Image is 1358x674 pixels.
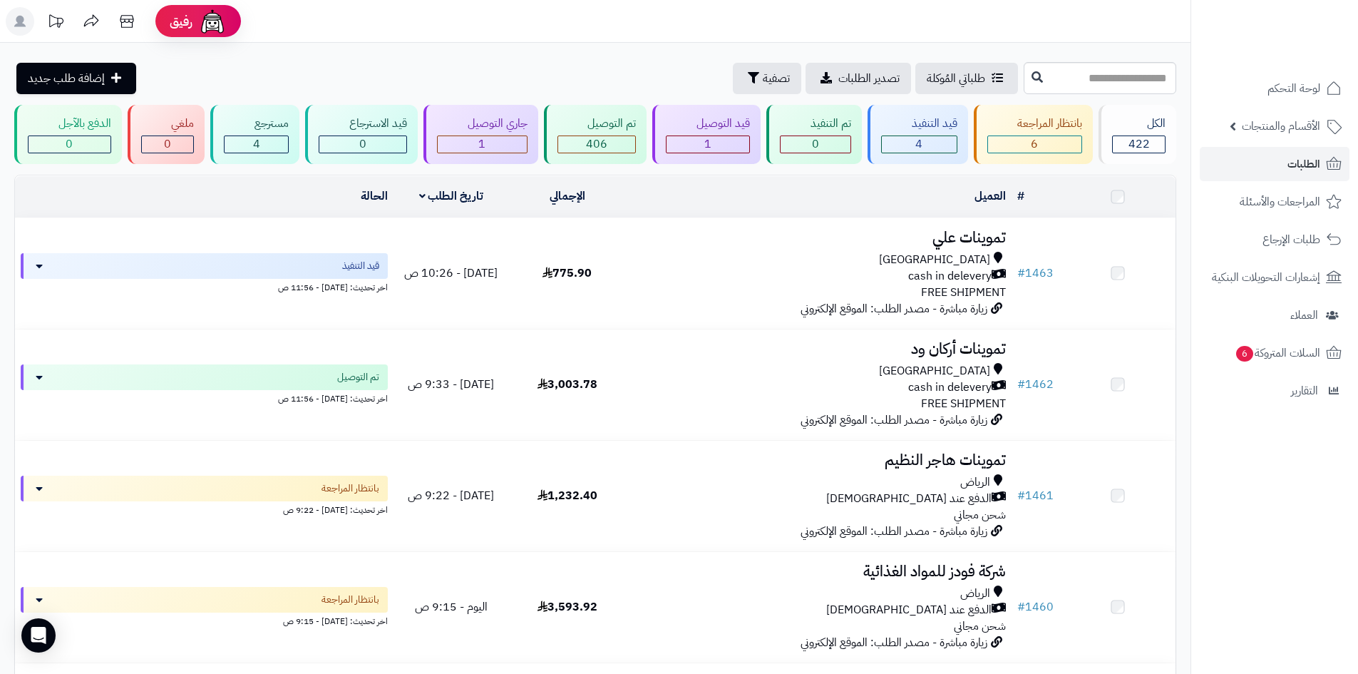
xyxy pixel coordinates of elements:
span: 6 [1236,346,1253,362]
img: ai-face.png [198,7,227,36]
span: # [1017,598,1025,616]
span: 422 [1128,136,1150,153]
span: الدفع عند [DEMOGRAPHIC_DATA] [826,491,992,507]
div: جاري التوصيل [437,116,528,132]
span: 0 [359,136,366,153]
a: #1463 [1017,265,1054,282]
a: السلات المتروكة6 [1200,336,1349,370]
span: طلباتي المُوكلة [927,70,985,87]
div: 406 [558,136,636,153]
span: السلات المتروكة [1235,343,1320,363]
a: مسترجع 4 [207,105,302,164]
span: الدفع عند [DEMOGRAPHIC_DATA] [826,602,992,618]
div: مسترجع [224,116,289,132]
span: # [1017,487,1025,504]
span: اليوم - 9:15 ص [415,598,488,616]
a: جاري التوصيل 1 [421,105,541,164]
a: الحالة [361,188,388,205]
span: 4 [253,136,260,153]
div: Open Intercom Messenger [21,618,56,653]
div: 1 [667,136,749,153]
span: المراجعات والأسئلة [1240,192,1320,212]
a: الطلبات [1200,147,1349,181]
div: ملغي [141,116,195,132]
div: 0 [319,136,406,153]
a: الإجمالي [550,188,585,205]
a: إشعارات التحويلات البنكية [1200,260,1349,295]
span: تصدير الطلبات [838,70,900,87]
div: 0 [142,136,194,153]
span: الطلبات [1287,154,1320,174]
h3: تموينات هاجر النظيم [631,452,1006,469]
span: 4 [915,136,922,153]
span: [GEOGRAPHIC_DATA] [879,363,990,379]
span: إشعارات التحويلات البنكية [1212,267,1320,287]
a: #1461 [1017,487,1054,504]
span: شحن مجاني [954,618,1006,635]
span: FREE SHIPMENT [921,284,1006,301]
div: تم التوصيل [557,116,637,132]
a: طلبات الإرجاع [1200,223,1349,257]
span: زيارة مباشرة - مصدر الطلب: الموقع الإلكتروني [801,634,987,651]
span: قيد التنفيذ [342,259,379,273]
div: قيد التوصيل [666,116,750,132]
a: قيد التوصيل 1 [649,105,763,164]
span: لوحة التحكم [1267,78,1320,98]
a: العملاء [1200,298,1349,332]
a: # [1017,188,1024,205]
span: 0 [164,136,171,153]
div: 4 [882,136,957,153]
div: اخر تحديث: [DATE] - 11:56 ص [21,279,388,294]
a: تصدير الطلبات [806,63,911,94]
div: الكل [1112,116,1166,132]
div: 4 [225,136,288,153]
span: الرياض [960,586,990,602]
div: 0 [29,136,110,153]
div: بانتظار المراجعة [987,116,1083,132]
span: [DATE] - 9:33 ص [408,376,494,393]
a: #1460 [1017,598,1054,616]
a: ملغي 0 [125,105,208,164]
span: العملاء [1290,305,1318,325]
a: قيد التنفيذ 4 [865,105,971,164]
span: 0 [812,136,819,153]
span: طلبات الإرجاع [1262,230,1320,250]
span: بانتظار المراجعة [322,593,379,607]
span: # [1017,265,1025,282]
a: تاريخ الطلب [419,188,484,205]
span: 3,003.78 [537,376,597,393]
a: #1462 [1017,376,1054,393]
a: طلباتي المُوكلة [915,63,1018,94]
a: بانتظار المراجعة 6 [971,105,1096,164]
div: 6 [988,136,1082,153]
span: الرياض [960,474,990,491]
a: العميل [974,188,1006,205]
span: تصفية [763,70,790,87]
span: إضافة طلب جديد [28,70,105,87]
a: التقارير [1200,374,1349,408]
span: cash in delevery [908,379,992,396]
div: تم التنفيذ [780,116,851,132]
h3: تموينات علي [631,230,1006,246]
button: تصفية [733,63,801,94]
div: اخر تحديث: [DATE] - 9:15 ص [21,613,388,628]
div: اخر تحديث: [DATE] - 9:22 ص [21,501,388,516]
span: FREE SHIPMENT [921,395,1006,412]
span: زيارة مباشرة - مصدر الطلب: الموقع الإلكتروني [801,412,987,429]
div: اخر تحديث: [DATE] - 11:56 ص [21,390,388,405]
a: قيد الاسترجاع 0 [302,105,421,164]
span: شحن مجاني [954,506,1006,524]
a: الدفع بالآجل 0 [11,105,125,164]
span: 406 [586,136,607,153]
span: [DATE] - 10:26 ص [404,265,498,282]
span: رفيق [170,13,192,30]
div: الدفع بالآجل [28,116,111,132]
span: تم التوصيل [337,370,379,384]
span: 1 [478,136,485,153]
div: قيد التنفيذ [881,116,957,132]
span: زيارة مباشرة - مصدر الطلب: الموقع الإلكتروني [801,300,987,317]
a: تحديثات المنصة [38,7,73,39]
span: 1 [704,136,711,153]
a: لوحة التحكم [1200,71,1349,106]
span: 1,232.40 [537,487,597,504]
